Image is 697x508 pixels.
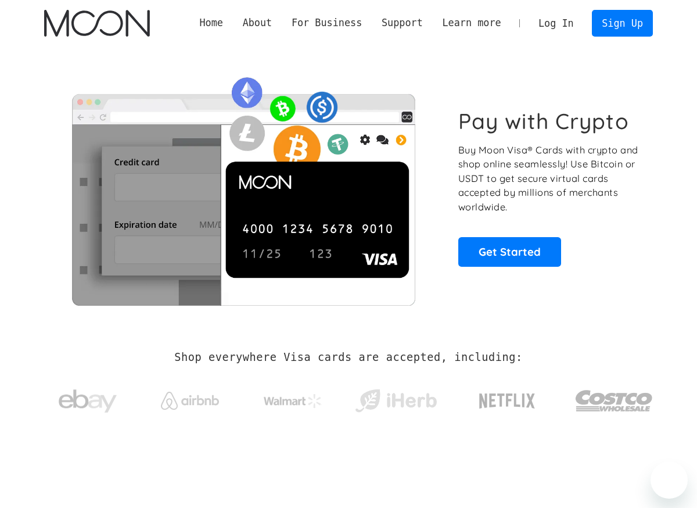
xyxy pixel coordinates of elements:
[59,383,117,420] img: ebay
[458,237,561,266] a: Get Started
[44,69,442,305] img: Moon Cards let you spend your crypto anywhere Visa is accepted.
[592,10,652,36] a: Sign Up
[382,16,423,30] div: Support
[458,143,640,214] p: Buy Moon Visa® Cards with crypto and shop online seamlessly! Use Bitcoin or USDT to get secure vi...
[353,386,439,416] img: iHerb
[353,374,439,422] a: iHerb
[44,10,149,37] a: home
[292,16,362,30] div: For Business
[478,387,536,416] img: Netflix
[250,382,336,414] a: Walmart
[174,351,522,364] h2: Shop everywhere Visa cards are accepted, including:
[529,10,583,36] a: Log In
[455,375,559,421] a: Netflix
[233,16,282,30] div: About
[264,394,322,408] img: Walmart
[190,16,233,30] a: Home
[442,16,501,30] div: Learn more
[44,10,149,37] img: Moon Logo
[458,108,629,134] h1: Pay with Crypto
[243,16,272,30] div: About
[575,379,653,423] img: Costco
[44,371,131,425] a: ebay
[161,392,219,410] img: Airbnb
[575,367,653,428] a: Costco
[372,16,432,30] div: Support
[282,16,372,30] div: For Business
[651,462,688,499] iframe: Bouton de lancement de la fenêtre de messagerie
[147,380,233,416] a: Airbnb
[433,16,511,30] div: Learn more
